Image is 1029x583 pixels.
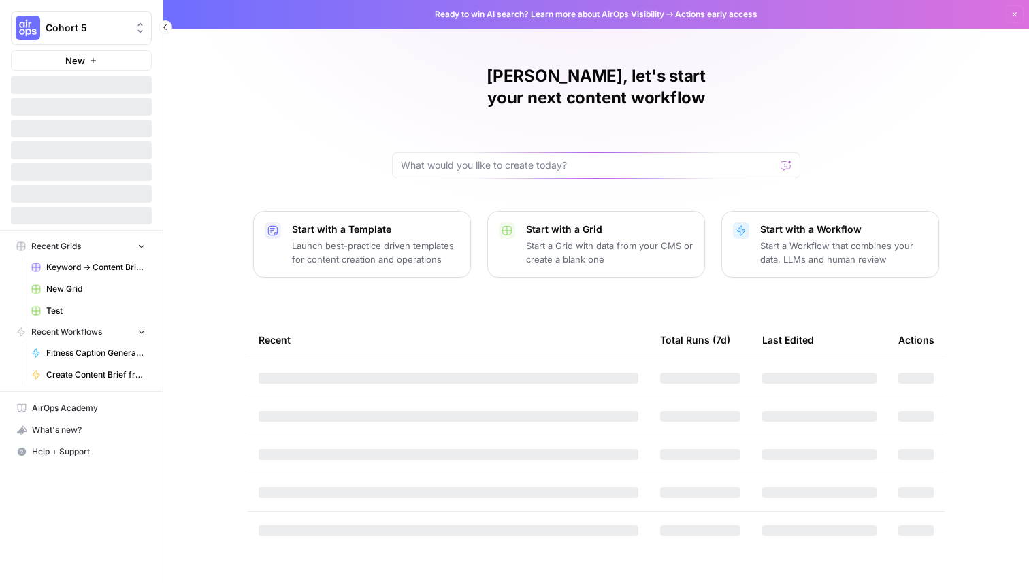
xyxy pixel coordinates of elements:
[762,321,814,359] div: Last Edited
[259,321,638,359] div: Recent
[760,239,928,266] p: Start a Workflow that combines your data, LLMs and human review
[292,239,459,266] p: Launch best-practice driven templates for content creation and operations
[32,446,146,458] span: Help + Support
[253,211,471,278] button: Start with a TemplateLaunch best-practice driven templates for content creation and operations
[46,261,146,273] span: Keyword -> Content Brief -> Article
[32,402,146,414] span: AirOps Academy
[46,305,146,317] span: Test
[721,211,939,278] button: Start with a WorkflowStart a Workflow that combines your data, LLMs and human review
[11,441,152,463] button: Help + Support
[11,50,152,71] button: New
[392,65,800,109] h1: [PERSON_NAME], let's start your next content workflow
[487,211,705,278] button: Start with a GridStart a Grid with data from your CMS or create a blank one
[12,420,151,440] div: What's new?
[25,256,152,278] a: Keyword -> Content Brief -> Article
[25,342,152,364] a: Fitness Caption Generator
[526,239,693,266] p: Start a Grid with data from your CMS or create a blank one
[46,21,128,35] span: Cohort 5
[31,240,81,252] span: Recent Grids
[11,419,152,441] button: What's new?
[31,326,102,338] span: Recent Workflows
[11,322,152,342] button: Recent Workflows
[25,278,152,300] a: New Grid
[11,397,152,419] a: AirOps Academy
[760,222,928,236] p: Start with a Workflow
[660,321,730,359] div: Total Runs (7d)
[25,364,152,386] a: Create Content Brief from Keyword
[898,321,934,359] div: Actions
[292,222,459,236] p: Start with a Template
[11,236,152,256] button: Recent Grids
[25,300,152,322] a: Test
[46,283,146,295] span: New Grid
[435,8,664,20] span: Ready to win AI search? about AirOps Visibility
[675,8,757,20] span: Actions early access
[401,159,775,172] input: What would you like to create today?
[65,54,85,67] span: New
[11,11,152,45] button: Workspace: Cohort 5
[46,347,146,359] span: Fitness Caption Generator
[526,222,693,236] p: Start with a Grid
[531,9,576,19] a: Learn more
[16,16,40,40] img: Cohort 5 Logo
[46,369,146,381] span: Create Content Brief from Keyword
